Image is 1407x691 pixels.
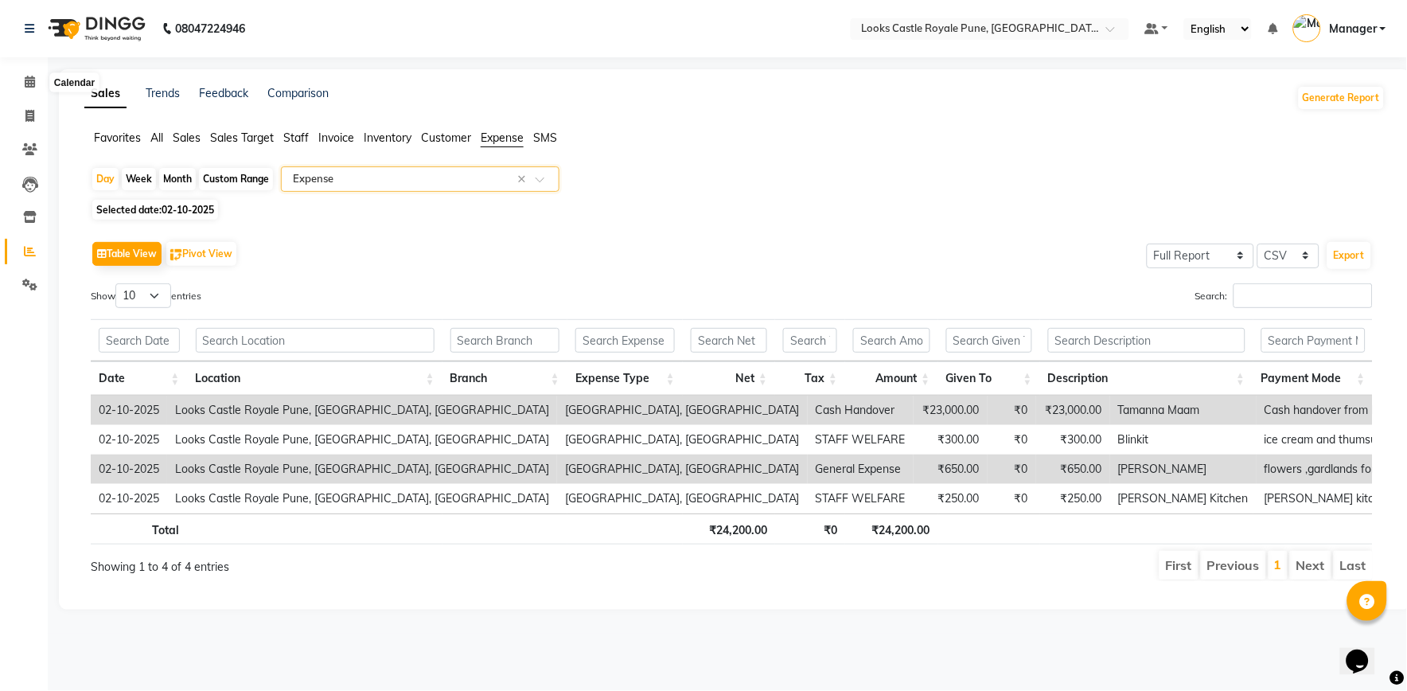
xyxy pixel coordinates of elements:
a: Comparison [267,86,329,100]
div: Day [92,168,119,190]
td: 02-10-2025 [91,484,167,513]
th: Date: activate to sort column ascending [91,361,188,396]
button: Table View [92,242,162,266]
td: ₹0 [988,484,1036,513]
td: [GEOGRAPHIC_DATA], [GEOGRAPHIC_DATA] [557,484,808,513]
b: 08047224946 [175,6,245,51]
td: ₹0 [988,425,1036,455]
td: Blinkit [1110,425,1257,455]
input: Search Amount [853,328,930,353]
label: Show entries [91,283,201,308]
iframe: chat widget [1340,627,1391,675]
input: Search: [1234,283,1373,308]
th: Location: activate to sort column ascending [188,361,442,396]
select: Showentries [115,283,171,308]
th: Payment Mode: activate to sort column ascending [1253,361,1374,396]
td: 02-10-2025 [91,396,167,425]
th: Total [91,513,187,545]
span: Customer [421,131,471,145]
span: All [150,131,163,145]
th: ₹24,200.00 [683,513,775,545]
button: Pivot View [166,242,236,266]
td: Cash Handover [808,396,914,425]
span: Inventory [364,131,411,145]
input: Search Expense Type [575,328,675,353]
th: Description: activate to sort column ascending [1040,361,1253,396]
td: 02-10-2025 [91,425,167,455]
button: Export [1327,242,1371,269]
input: Search Branch [450,328,559,353]
img: logo [41,6,150,51]
span: Sales Target [210,131,274,145]
td: Looks Castle Royale Pune, [GEOGRAPHIC_DATA], [GEOGRAPHIC_DATA] [167,484,557,513]
td: ₹250.00 [1036,484,1110,513]
td: ₹23,000.00 [914,396,988,425]
input: Search Description [1048,328,1245,353]
td: Looks Castle Royale Pune, [GEOGRAPHIC_DATA], [GEOGRAPHIC_DATA] [167,425,557,455]
th: Amount: activate to sort column ascending [845,361,937,396]
input: Search Tax [783,328,837,353]
input: Search Location [196,328,435,353]
th: Expense Type: activate to sort column ascending [567,361,683,396]
div: Showing 1 to 4 of 4 entries [91,549,611,576]
td: STAFF WELFARE [808,484,914,513]
a: Trends [146,86,180,100]
a: 1 [1274,556,1282,572]
td: [GEOGRAPHIC_DATA], [GEOGRAPHIC_DATA] [557,425,808,455]
button: Generate Report [1299,87,1384,109]
th: Tax: activate to sort column ascending [775,361,845,396]
td: [GEOGRAPHIC_DATA], [GEOGRAPHIC_DATA] [557,396,808,425]
td: [PERSON_NAME] [1110,455,1257,484]
a: Feedback [199,86,248,100]
span: 02-10-2025 [162,204,214,216]
span: Selected date: [92,200,218,220]
input: Search Payment Mode [1261,328,1366,353]
td: STAFF WELFARE [808,425,914,455]
td: ₹0 [988,396,1036,425]
td: [PERSON_NAME] Kitchen [1110,484,1257,513]
div: Calendar [50,73,99,92]
input: Search Net [691,328,767,353]
td: Tamanna Maam [1110,396,1257,425]
span: SMS [533,131,557,145]
td: ₹250.00 [914,484,988,513]
span: Expense [481,131,524,145]
span: Clear all [517,171,531,188]
th: ₹0 [775,513,845,545]
td: ₹650.00 [914,455,988,484]
td: ₹650.00 [1036,455,1110,484]
th: Branch: activate to sort column ascending [442,361,567,396]
input: Search Date [99,328,180,353]
div: Custom Range [199,168,273,190]
th: ₹24,200.00 [845,513,937,545]
td: 02-10-2025 [91,455,167,484]
th: Net: activate to sort column ascending [683,361,775,396]
span: Sales [173,131,201,145]
td: ₹0 [988,455,1036,484]
td: ₹300.00 [1036,425,1110,455]
span: Invoice [318,131,354,145]
span: Staff [283,131,309,145]
input: Search Given To [946,328,1032,353]
img: pivot.png [170,249,182,261]
td: Looks Castle Royale Pune, [GEOGRAPHIC_DATA], [GEOGRAPHIC_DATA] [167,396,557,425]
td: [GEOGRAPHIC_DATA], [GEOGRAPHIC_DATA] [557,455,808,484]
div: Week [122,168,156,190]
td: ₹300.00 [914,425,988,455]
td: Looks Castle Royale Pune, [GEOGRAPHIC_DATA], [GEOGRAPHIC_DATA] [167,455,557,484]
td: General Expense [808,455,914,484]
div: Month [159,168,196,190]
label: Search: [1195,283,1373,308]
th: Given To: activate to sort column ascending [938,361,1040,396]
span: Favorites [94,131,141,145]
td: ₹23,000.00 [1036,396,1110,425]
